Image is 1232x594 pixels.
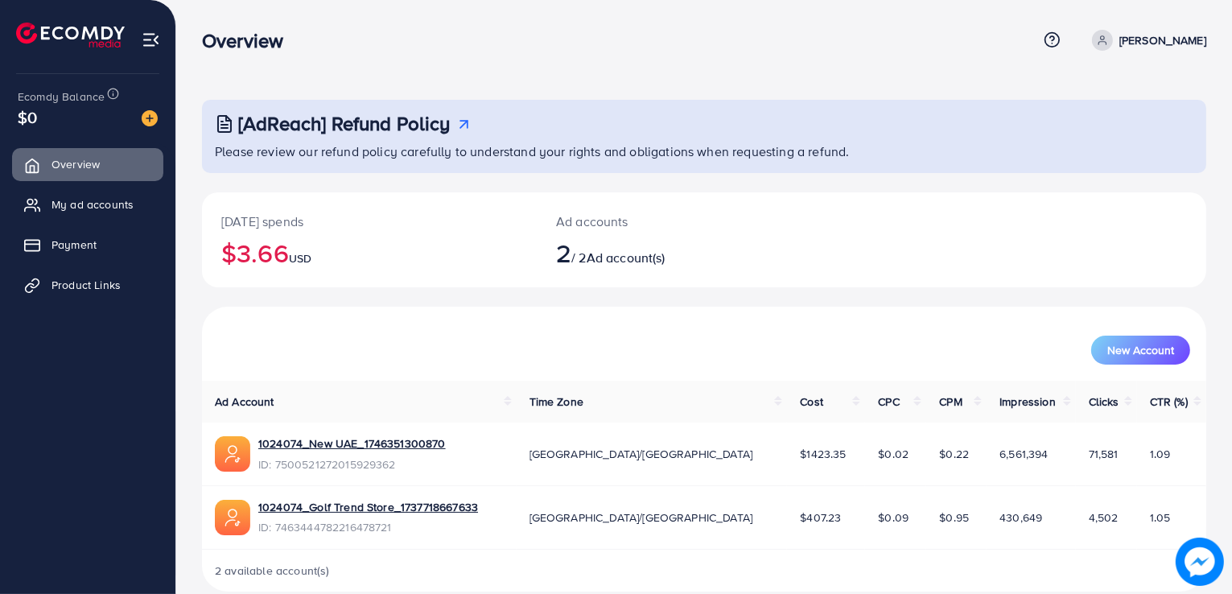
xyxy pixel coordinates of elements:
[258,435,446,452] a: 1024074_New UAE_1746351300870
[142,110,158,126] img: image
[221,237,517,268] h2: $3.66
[878,394,899,410] span: CPC
[999,446,1048,462] span: 6,561,394
[1176,538,1224,586] img: image
[556,234,571,271] span: 2
[1089,446,1119,462] span: 71,581
[800,394,823,410] span: Cost
[529,509,753,526] span: [GEOGRAPHIC_DATA]/[GEOGRAPHIC_DATA]
[215,142,1197,161] p: Please review our refund policy carefully to understand your rights and obligations when requesti...
[12,148,163,180] a: Overview
[999,394,1056,410] span: Impression
[939,509,969,526] span: $0.95
[12,269,163,301] a: Product Links
[142,31,160,49] img: menu
[18,89,105,105] span: Ecomdy Balance
[221,212,517,231] p: [DATE] spends
[1119,31,1206,50] p: [PERSON_NAME]
[800,509,841,526] span: $407.23
[556,212,768,231] p: Ad accounts
[18,105,37,129] span: $0
[12,229,163,261] a: Payment
[52,237,97,253] span: Payment
[878,446,909,462] span: $0.02
[215,436,250,472] img: ic-ads-acc.e4c84228.svg
[556,237,768,268] h2: / 2
[939,446,969,462] span: $0.22
[238,112,451,135] h3: [AdReach] Refund Policy
[1086,30,1206,51] a: [PERSON_NAME]
[16,23,125,47] img: logo
[1089,509,1119,526] span: 4,502
[258,519,478,535] span: ID: 7463444782216478721
[258,456,446,472] span: ID: 7500521272015929362
[215,500,250,535] img: ic-ads-acc.e4c84228.svg
[1150,394,1188,410] span: CTR (%)
[529,446,753,462] span: [GEOGRAPHIC_DATA]/[GEOGRAPHIC_DATA]
[12,188,163,221] a: My ad accounts
[215,563,330,579] span: 2 available account(s)
[52,196,134,212] span: My ad accounts
[289,250,311,266] span: USD
[587,249,665,266] span: Ad account(s)
[1091,336,1190,365] button: New Account
[52,156,100,172] span: Overview
[1150,509,1171,526] span: 1.05
[939,394,962,410] span: CPM
[215,394,274,410] span: Ad Account
[1150,446,1171,462] span: 1.09
[529,394,583,410] span: Time Zone
[1107,344,1174,356] span: New Account
[800,446,846,462] span: $1423.35
[1089,394,1119,410] span: Clicks
[202,29,296,52] h3: Overview
[878,509,909,526] span: $0.09
[52,277,121,293] span: Product Links
[258,499,478,515] a: 1024074_Golf Trend Store_1737718667633
[999,509,1042,526] span: 430,649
